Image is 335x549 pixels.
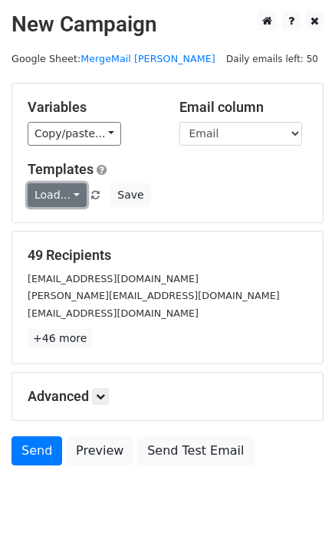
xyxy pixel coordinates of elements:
[28,122,121,146] a: Copy/paste...
[221,51,324,67] span: Daily emails left: 50
[28,161,94,177] a: Templates
[28,99,156,116] h5: Variables
[28,183,87,207] a: Load...
[28,329,92,348] a: +46 more
[179,99,308,116] h5: Email column
[221,53,324,64] a: Daily emails left: 50
[66,436,133,465] a: Preview
[28,273,199,284] small: [EMAIL_ADDRESS][DOMAIN_NAME]
[11,12,324,38] h2: New Campaign
[28,247,307,264] h5: 49 Recipients
[28,388,307,405] h5: Advanced
[11,436,62,465] a: Send
[80,53,215,64] a: MergeMail [PERSON_NAME]
[110,183,150,207] button: Save
[137,436,254,465] a: Send Test Email
[28,290,280,301] small: [PERSON_NAME][EMAIL_ADDRESS][DOMAIN_NAME]
[28,307,199,319] small: [EMAIL_ADDRESS][DOMAIN_NAME]
[11,53,215,64] small: Google Sheet:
